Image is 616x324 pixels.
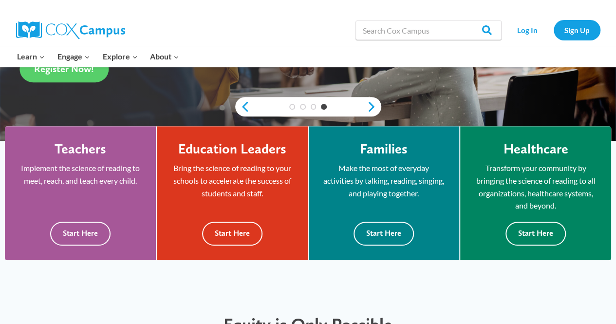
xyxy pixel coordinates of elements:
[16,21,125,39] img: Cox Campus
[321,104,327,110] a: 4
[96,46,144,67] button: Child menu of Explore
[19,56,109,82] a: Register Now!
[475,162,597,211] p: Transform your community by bringing the science of reading to all organizations, healthcare syst...
[460,126,611,260] a: Healthcare Transform your community by bringing the science of reading to all organizations, heal...
[503,141,568,157] h4: Healthcare
[367,101,381,113] a: next
[289,104,295,110] a: 1
[506,20,600,40] nav: Secondary Navigation
[34,63,94,75] span: Register Now!
[178,141,286,157] h4: Education Leaders
[11,46,186,67] nav: Primary Navigation
[300,104,306,110] a: 2
[554,20,600,40] a: Sign Up
[55,141,106,157] h4: Teachers
[354,222,414,246] button: Start Here
[235,97,381,116] div: content slider buttons
[506,20,549,40] a: Log In
[19,162,141,187] p: Implement the science of reading to meet, reach, and teach every child.
[5,126,156,260] a: Teachers Implement the science of reading to meet, reach, and teach every child. Start Here
[311,104,317,110] a: 3
[235,101,250,113] a: previous
[144,46,186,67] button: Child menu of About
[51,46,96,67] button: Child menu of Engage
[505,222,566,246] button: Start Here
[171,162,293,199] p: Bring the science of reading to your schools to accelerate the success of students and staff.
[323,162,445,199] p: Make the most of everyday activities by talking, reading, singing, and playing together.
[157,126,307,260] a: Education Leaders Bring the science of reading to your schools to accelerate the success of stude...
[309,126,459,260] a: Families Make the most of everyday activities by talking, reading, singing, and playing together....
[50,222,111,246] button: Start Here
[202,222,262,246] button: Start Here
[11,46,52,67] button: Child menu of Learn
[355,20,502,40] input: Search Cox Campus
[360,141,408,157] h4: Families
